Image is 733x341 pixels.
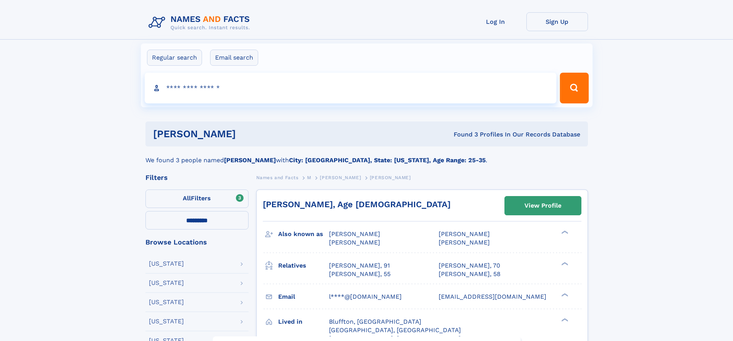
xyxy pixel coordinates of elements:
[145,174,249,181] div: Filters
[439,261,500,270] a: [PERSON_NAME], 70
[505,196,581,215] a: View Profile
[145,12,256,33] img: Logo Names and Facts
[149,299,184,305] div: [US_STATE]
[329,270,391,278] a: [PERSON_NAME], 55
[320,175,361,180] span: [PERSON_NAME]
[559,292,569,297] div: ❯
[278,315,329,328] h3: Lived in
[439,270,501,278] a: [PERSON_NAME], 58
[224,156,276,164] b: [PERSON_NAME]
[559,261,569,266] div: ❯
[145,239,249,246] div: Browse Locations
[307,173,311,182] a: M
[149,261,184,267] div: [US_STATE]
[289,156,486,164] b: City: [GEOGRAPHIC_DATA], State: [US_STATE], Age Range: 25-35
[329,326,461,334] span: [GEOGRAPHIC_DATA], [GEOGRAPHIC_DATA]
[145,146,588,165] div: We found 3 people named with .
[345,130,580,139] div: Found 3 Profiles In Our Records Database
[278,290,329,303] h3: Email
[526,12,588,31] a: Sign Up
[560,73,588,103] button: Search Button
[307,175,311,180] span: M
[263,200,451,209] a: [PERSON_NAME], Age [DEMOGRAPHIC_DATA]
[149,280,184,286] div: [US_STATE]
[524,197,561,215] div: View Profile
[320,173,361,182] a: [PERSON_NAME]
[439,293,546,300] span: [EMAIL_ADDRESS][DOMAIN_NAME]
[145,73,557,103] input: search input
[329,230,380,238] span: [PERSON_NAME]
[183,195,191,202] span: All
[145,190,249,208] label: Filters
[278,259,329,272] h3: Relatives
[559,230,569,235] div: ❯
[370,175,411,180] span: [PERSON_NAME]
[329,239,380,246] span: [PERSON_NAME]
[439,239,490,246] span: [PERSON_NAME]
[210,50,258,66] label: Email search
[329,318,421,325] span: Bluffton, [GEOGRAPHIC_DATA]
[278,228,329,241] h3: Also known as
[149,318,184,324] div: [US_STATE]
[153,129,345,139] h1: [PERSON_NAME]
[465,12,526,31] a: Log In
[329,261,390,270] a: [PERSON_NAME], 91
[147,50,202,66] label: Regular search
[256,173,299,182] a: Names and Facts
[439,230,490,238] span: [PERSON_NAME]
[559,317,569,322] div: ❯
